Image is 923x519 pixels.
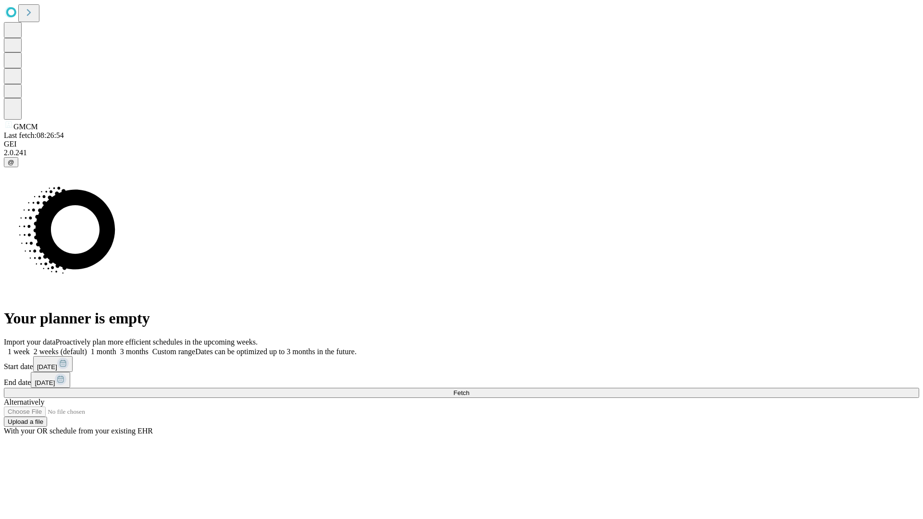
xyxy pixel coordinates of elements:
[4,157,18,167] button: @
[31,372,70,388] button: [DATE]
[4,427,153,435] span: With your OR schedule from your existing EHR
[4,140,919,148] div: GEI
[35,379,55,386] span: [DATE]
[34,347,87,356] span: 2 weeks (default)
[4,338,56,346] span: Import your data
[152,347,195,356] span: Custom range
[13,123,38,131] span: GMCM
[4,417,47,427] button: Upload a file
[453,389,469,396] span: Fetch
[56,338,258,346] span: Proactively plan more efficient schedules in the upcoming weeks.
[4,131,64,139] span: Last fetch: 08:26:54
[4,356,919,372] div: Start date
[4,309,919,327] h1: Your planner is empty
[37,363,57,371] span: [DATE]
[120,347,149,356] span: 3 months
[8,159,14,166] span: @
[4,372,919,388] div: End date
[4,148,919,157] div: 2.0.241
[91,347,116,356] span: 1 month
[4,388,919,398] button: Fetch
[4,398,44,406] span: Alternatively
[33,356,73,372] button: [DATE]
[8,347,30,356] span: 1 week
[195,347,356,356] span: Dates can be optimized up to 3 months in the future.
